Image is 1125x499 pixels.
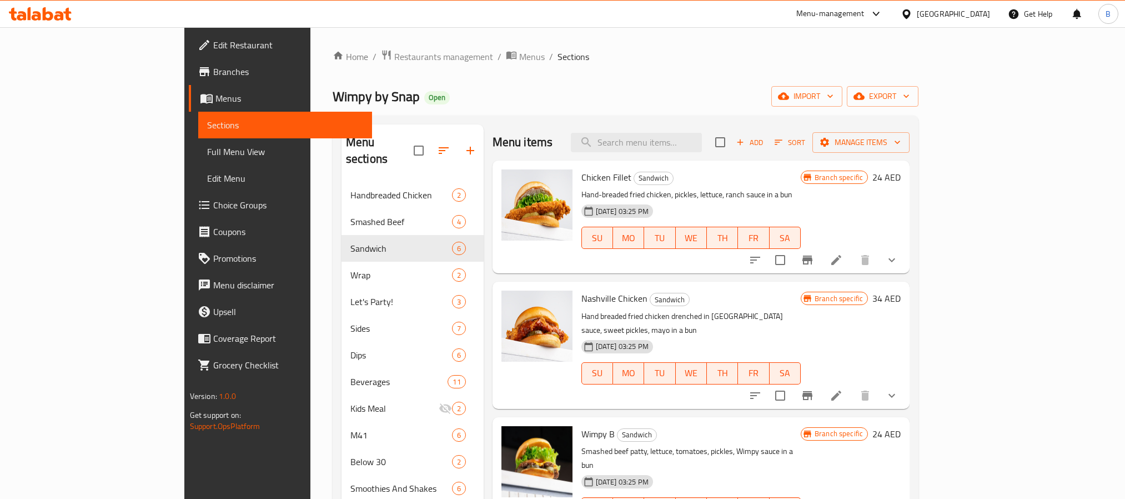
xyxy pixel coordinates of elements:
[617,428,656,441] span: Sandwich
[350,268,452,282] span: Wrap
[453,190,465,201] span: 2
[213,38,363,52] span: Edit Restaurant
[452,268,466,282] div: items
[732,134,767,151] button: Add
[341,342,484,368] div: Dips6
[424,91,450,104] div: Open
[581,290,647,307] span: Nashville Chicken
[424,93,450,102] span: Open
[394,50,493,63] span: Restaurants management
[219,389,236,403] span: 1.0.0
[707,227,738,249] button: TH
[591,206,653,217] span: [DATE] 03:25 PM
[878,247,905,273] button: show more
[581,445,801,472] p: Smashed beef patty, lettuce, tomatoes, pickles, Wimpy sauce in a bun
[452,188,466,202] div: items
[812,132,910,153] button: Manage items
[189,85,372,112] a: Menus
[872,426,901,442] h6: 24 AED
[774,365,796,381] span: SA
[213,332,363,345] span: Coverage Report
[341,235,484,262] div: Sandwich6
[350,295,452,308] span: Let's Party!
[350,242,452,255] div: Sandwich
[549,50,553,63] li: /
[430,137,457,164] span: Sort sections
[769,248,792,272] span: Select to update
[213,198,363,212] span: Choice Groups
[453,217,465,227] span: 4
[498,50,501,63] li: /
[735,136,765,149] span: Add
[581,169,631,186] span: Chicken Fillet
[617,428,657,442] div: Sandwich
[644,227,675,249] button: TU
[213,65,363,78] span: Branches
[407,139,430,162] span: Select all sections
[350,322,452,335] span: Sides
[617,365,640,381] span: MO
[189,298,372,325] a: Upsell
[738,362,769,385] button: FR
[381,49,493,64] a: Restaurants management
[581,362,613,385] button: SU
[780,89,833,103] span: import
[732,134,767,151] span: Add item
[452,242,466,255] div: items
[207,172,363,185] span: Edit Menu
[189,192,372,218] a: Choice Groups
[506,49,545,64] a: Menus
[448,377,465,387] span: 11
[453,270,465,281] span: 2
[452,295,466,308] div: items
[453,323,465,334] span: 7
[453,457,465,467] span: 2
[581,188,801,202] p: Hand-breaded fried chicken, pickles, lettuce, ranch sauce in a bun
[775,136,805,149] span: Sort
[189,325,372,352] a: Coverage Report
[676,227,707,249] button: WE
[346,134,414,167] h2: Menu sections
[617,230,640,246] span: MO
[742,365,765,381] span: FR
[774,230,796,246] span: SA
[770,227,801,249] button: SA
[501,169,572,241] img: Chicken Fillet
[341,395,484,422] div: Kids Meal2
[613,227,644,249] button: MO
[810,293,867,304] span: Branch specific
[189,245,372,272] a: Promotions
[213,305,363,318] span: Upsell
[742,382,769,409] button: sort-choices
[872,291,901,306] h6: 34 AED
[350,455,452,468] span: Below 30
[634,172,673,184] span: Sandwich
[501,426,572,497] img: Wimpy B
[650,293,690,306] div: Sandwich
[350,428,452,442] span: M41
[519,50,545,63] span: Menus
[810,428,867,439] span: Branch specific
[189,352,372,378] a: Grocery Checklist
[709,131,732,154] span: Select section
[581,426,615,442] span: Wimpy B
[190,389,217,403] span: Version:
[453,243,465,254] span: 6
[350,402,439,415] span: Kids Meal
[452,348,466,362] div: items
[649,230,671,246] span: TU
[207,118,363,132] span: Sections
[350,375,448,388] span: Beverages
[830,253,843,267] a: Edit menu item
[586,365,609,381] span: SU
[830,389,843,402] a: Edit menu item
[189,58,372,85] a: Branches
[796,7,865,21] div: Menu-management
[769,384,792,407] span: Select to update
